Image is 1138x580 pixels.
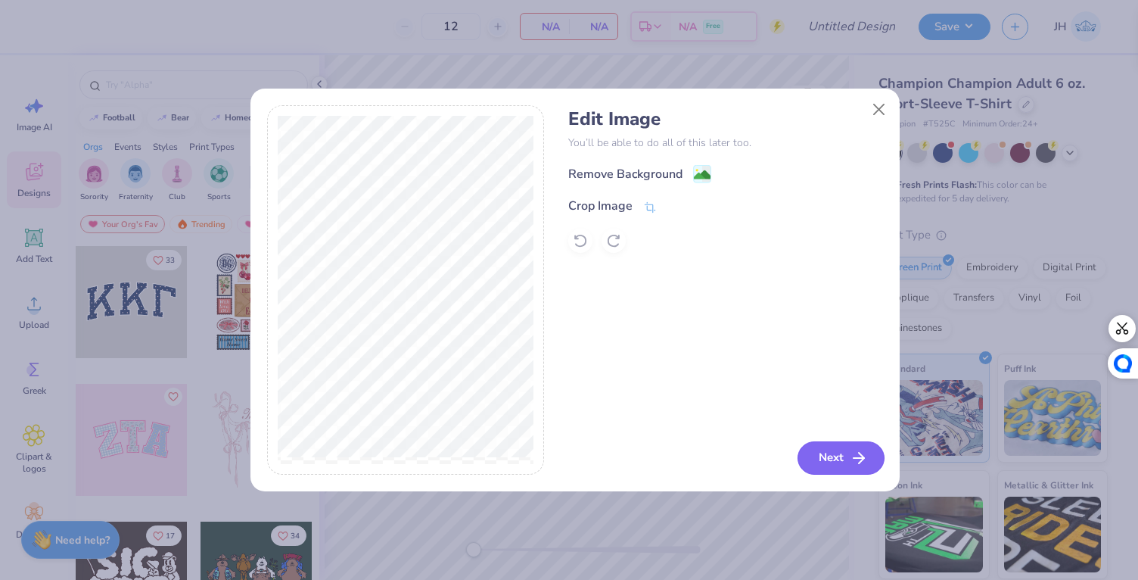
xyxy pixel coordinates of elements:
[864,95,893,123] button: Close
[568,165,682,183] div: Remove Background
[568,197,633,215] div: Crop Image
[568,108,882,130] h4: Edit Image
[568,135,882,151] p: You’ll be able to do all of this later too.
[798,441,885,475] button: Next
